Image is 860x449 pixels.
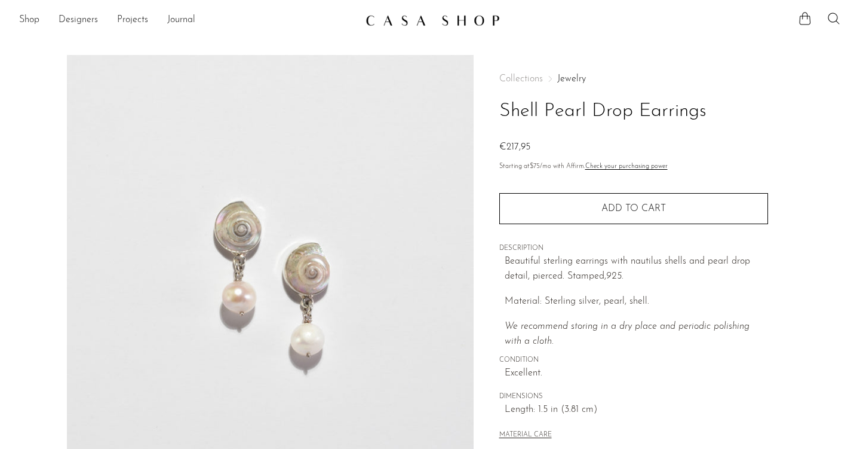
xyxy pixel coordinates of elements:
[499,142,530,152] span: €217,95
[499,96,768,127] h1: Shell Pearl Drop Earrings
[499,431,552,440] button: MATERIAL CARE
[117,13,148,28] a: Projects
[499,193,768,224] button: Add to cart
[505,366,768,381] span: Excellent.
[499,355,768,366] span: CONDITION
[499,243,768,254] span: DESCRIPTION
[505,402,768,418] span: Length: 1.5 in (3.81 cm)
[19,13,39,28] a: Shop
[59,13,98,28] a: Designers
[530,163,540,170] span: $75
[585,163,668,170] a: Check your purchasing power - Learn more about Affirm Financing (opens in modal)
[499,392,768,402] span: DIMENSIONS
[19,10,356,30] ul: NEW HEADER MENU
[19,10,356,30] nav: Desktop navigation
[499,74,543,84] span: Collections
[505,254,768,285] p: Beautiful sterling earrings with nautilus shells and pearl drop detail, pierced. Stamped,
[167,13,195,28] a: Journal
[557,74,586,84] a: Jewelry
[601,204,666,213] span: Add to cart
[505,294,768,310] p: Material: Sterling silver, pearl, shell.
[499,74,768,84] nav: Breadcrumbs
[499,161,768,172] p: Starting at /mo with Affirm.
[505,322,750,347] i: We recommend storing in a dry place and periodic polishing with a cloth.
[606,271,623,281] em: 925.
